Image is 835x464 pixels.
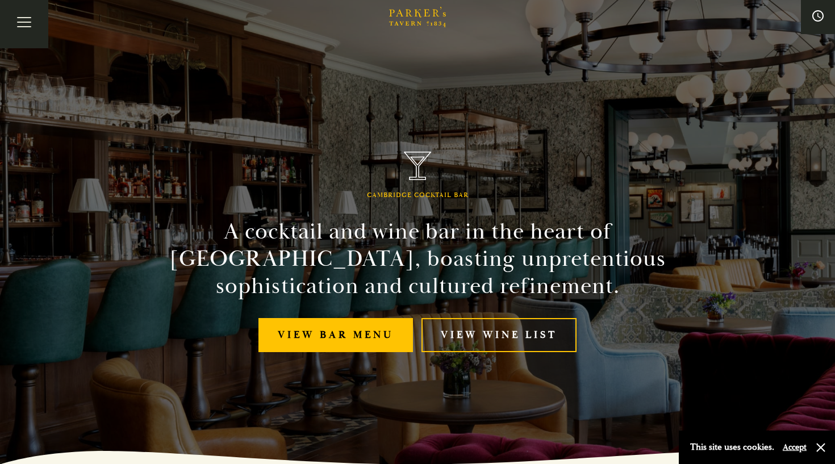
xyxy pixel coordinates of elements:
a: View Wine List [421,318,577,353]
a: View bar menu [258,318,413,353]
button: Close and accept [815,442,826,453]
h1: Cambridge Cocktail Bar [367,191,469,199]
h2: A cocktail and wine bar in the heart of [GEOGRAPHIC_DATA], boasting unpretentious sophistication ... [158,218,677,300]
img: Parker's Tavern Brasserie Cambridge [404,152,431,181]
p: This site uses cookies. [690,439,774,455]
button: Accept [783,442,807,453]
